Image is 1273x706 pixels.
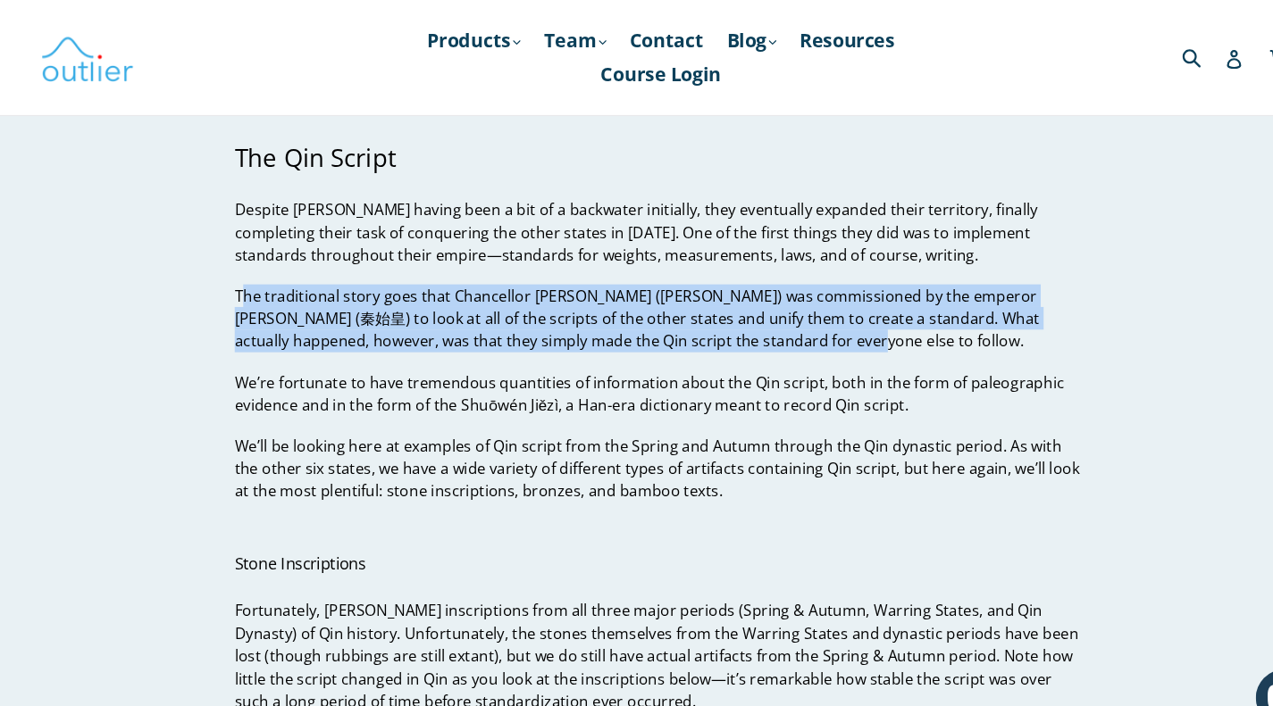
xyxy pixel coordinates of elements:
[233,411,1040,476] p: We’ll be looking here at examples of Qin script from the Spring and Autumn through the Qin dynast...
[233,189,993,252] span: Despite [PERSON_NAME] having been a bit of a backwater initially, they eventually expanded their ...
[599,22,686,54] a: Contact
[406,22,513,54] a: Products
[233,523,357,544] span: Stone Inscriptions
[571,54,702,87] a: Course Login
[691,22,755,54] a: Blog
[759,22,867,54] a: Resources
[1126,36,1175,72] input: Search
[233,270,1040,334] p: The traditional story goes that Chancellor [PERSON_NAME] ([PERSON_NAME]) was commissioned by the ...
[517,22,594,54] a: Team
[233,352,1040,395] p: We’re fortunate to have tremendous quantities of information about the Qin script, both in the fo...
[1194,634,1259,692] inbox-online-store-chat: Shopify online store chat
[49,29,138,80] img: Outlier Linguistics
[233,133,386,165] span: The Qin Script
[233,569,1032,674] span: Fortunately, [PERSON_NAME] inscriptions from all three major periods (Spring & Autumn, Warring St...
